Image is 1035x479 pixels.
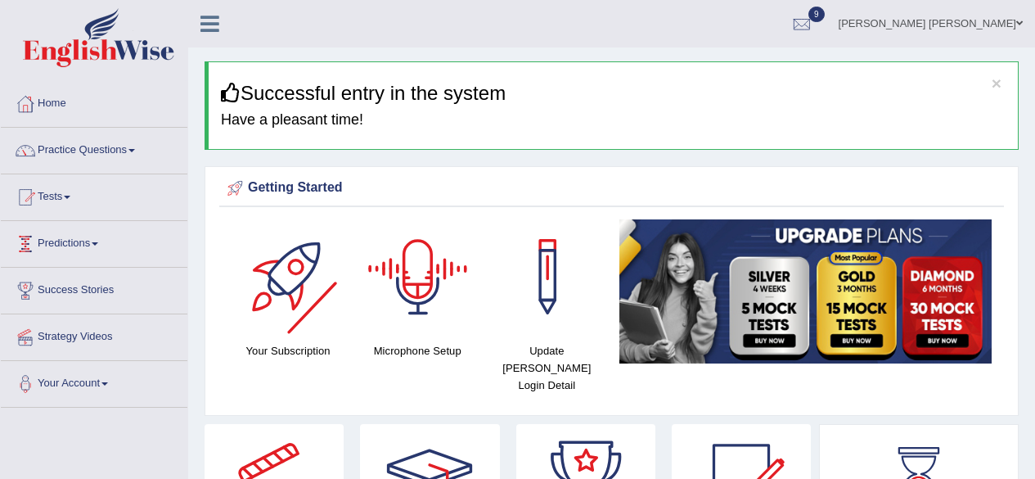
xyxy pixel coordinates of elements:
[1,128,187,169] a: Practice Questions
[1,221,187,262] a: Predictions
[1,174,187,215] a: Tests
[808,7,825,22] span: 9
[1,268,187,309] a: Success Stories
[223,176,1000,201] div: Getting Started
[361,342,474,359] h4: Microphone Setup
[619,219,992,364] img: small5.jpg
[221,83,1006,104] h3: Successful entry in the system
[490,342,603,394] h4: Update [PERSON_NAME] Login Detail
[992,75,1001,92] button: ×
[1,314,187,355] a: Strategy Videos
[1,361,187,402] a: Your Account
[221,112,1006,129] h4: Have a pleasant time!
[232,342,344,359] h4: Your Subscription
[1,81,187,122] a: Home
